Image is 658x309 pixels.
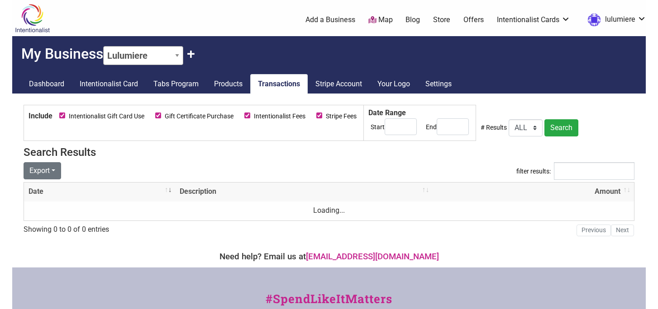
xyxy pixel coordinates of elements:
[250,74,308,94] a: Transactions
[24,146,634,159] h4: Search Results
[26,111,55,122] legend: Include
[371,118,417,135] label: Start
[316,111,357,126] label: Stripe Fees
[24,183,175,201] th: Date: activate to sort column ascending
[155,112,161,118] input: Gift Certificate Purchase
[59,112,65,118] input: Intentionalist Gift Card Use
[481,122,507,133] label: # Results
[17,250,641,263] div: Need help? Email us at
[305,15,355,25] a: Add a Business
[21,74,72,94] a: Dashboard
[544,119,578,136] button: Search
[155,111,234,126] label: Gift Certificate Purchase
[175,183,433,201] th: Description: activate to sort column ascending
[146,74,206,94] a: Tabs Program
[497,15,570,25] a: Intentionalist Cards
[29,166,50,175] span: Export
[418,74,459,94] a: Settings
[433,15,450,25] a: Store
[426,118,469,135] label: End
[433,183,634,201] th: Amount: activate to sort column ascending
[187,45,195,62] button: Claim Another
[316,112,322,118] input: Stripe Fees
[554,162,634,180] input: filter results:
[11,4,54,33] img: Intentionalist
[24,219,109,234] div: Showing 0 to 0 of 0 entries
[370,74,418,94] a: Your Logo
[306,252,439,262] a: [EMAIL_ADDRESS][DOMAIN_NAME]
[368,15,393,25] a: Map
[463,15,484,25] a: Offers
[244,111,305,126] label: Intentionalist Fees
[385,118,417,135] input: Start
[244,112,250,118] input: Intentionalist Fees
[24,162,61,179] button: Export
[583,12,646,28] a: lulumiere
[12,36,646,65] h2: My Business
[72,74,146,94] a: Intentionalist Card
[24,201,634,220] td: Loading...
[59,111,144,126] label: Intentionalist Gift Card Use
[206,74,250,94] a: Products
[308,74,370,94] a: Stripe Account
[405,15,420,25] a: Blog
[437,118,469,135] input: End
[516,162,634,180] label: filter results:
[366,108,408,118] legend: Date Range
